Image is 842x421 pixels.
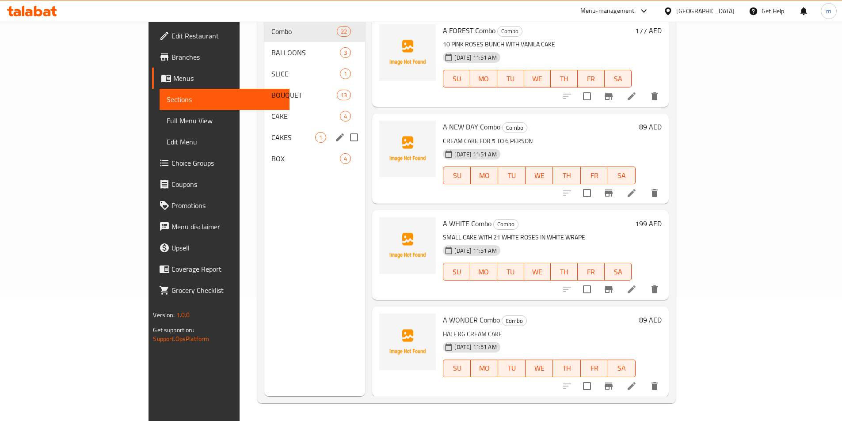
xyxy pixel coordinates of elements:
[264,106,366,127] div: CAKE4
[171,158,282,168] span: Choice Groups
[171,264,282,274] span: Coverage Report
[152,152,289,174] a: Choice Groups
[502,362,522,375] span: TU
[584,362,605,375] span: FR
[494,219,518,229] span: Combo
[447,362,467,375] span: SU
[337,27,351,36] span: 22
[264,17,366,173] nav: Menu sections
[524,263,551,281] button: WE
[626,91,637,102] a: Edit menu item
[160,89,289,110] a: Sections
[171,243,282,253] span: Upsell
[443,217,491,230] span: A WHITE Combo
[337,90,351,100] div: items
[451,343,500,351] span: [DATE] 11:51 AM
[443,136,635,147] p: CREAM CAKE FOR 5 TO 6 PERSON
[152,46,289,68] a: Branches
[608,360,636,377] button: SA
[171,30,282,41] span: Edit Restaurant
[152,174,289,195] a: Coupons
[271,111,340,121] div: CAKE
[578,87,596,106] span: Select to update
[447,265,467,278] span: SU
[598,279,619,300] button: Branch-specific-item
[524,70,551,87] button: WE
[626,284,637,295] a: Edit menu item
[605,263,632,281] button: SA
[340,153,351,164] div: items
[497,26,522,37] div: Combo
[264,42,366,63] div: BALLOONS3
[152,195,289,216] a: Promotions
[152,258,289,280] a: Coverage Report
[152,280,289,301] a: Grocery Checklist
[271,153,340,164] span: BOX
[580,6,635,16] div: Menu-management
[271,26,337,37] div: Combo
[501,72,521,85] span: TU
[578,263,605,281] button: FR
[502,122,527,133] div: Combo
[556,169,577,182] span: TH
[171,285,282,296] span: Grocery Checklist
[608,72,628,85] span: SA
[160,110,289,131] a: Full Menu View
[271,132,316,143] span: CAKES
[551,263,578,281] button: TH
[443,232,631,243] p: SMALL CAKE WITH 21 WHITE ROSES IN WHITE WRAPE
[167,115,282,126] span: Full Menu View
[644,279,665,300] button: delete
[271,90,337,100] span: BOUQUET
[578,184,596,202] span: Select to update
[502,315,527,326] div: Combo
[451,150,500,159] span: [DATE] 11:51 AM
[443,24,495,37] span: A FOREST Combo
[340,111,351,121] div: items
[340,112,351,121] span: 4
[498,360,526,377] button: TU
[502,316,526,326] span: Combo
[340,49,351,57] span: 3
[474,169,495,182] span: MO
[451,53,500,62] span: [DATE] 11:51 AM
[160,131,289,152] a: Edit Menu
[176,309,190,321] span: 1.0.0
[152,216,289,237] a: Menu disclaimer
[528,72,548,85] span: WE
[171,200,282,211] span: Promotions
[379,24,436,81] img: A FOREST Combo
[153,324,194,336] span: Get support on:
[447,72,467,85] span: SU
[379,314,436,370] img: A WONDER Combo
[529,362,549,375] span: WE
[340,70,351,78] span: 1
[264,148,366,169] div: BOX4
[578,280,596,299] span: Select to update
[379,217,436,274] img: A WHITE Combo
[171,52,282,62] span: Branches
[316,133,326,142] span: 1
[264,21,366,42] div: Combo22
[644,86,665,107] button: delete
[608,265,628,278] span: SA
[451,247,500,255] span: [DATE] 11:51 AM
[605,70,632,87] button: SA
[474,362,495,375] span: MO
[612,169,632,182] span: SA
[676,6,735,16] div: [GEOGRAPHIC_DATA]
[644,375,665,397] button: delete
[340,47,351,58] div: items
[315,132,326,143] div: items
[470,263,497,281] button: MO
[337,26,351,37] div: items
[581,265,601,278] span: FR
[171,221,282,232] span: Menu disclaimer
[578,70,605,87] button: FR
[471,360,498,377] button: MO
[598,182,619,204] button: Branch-specific-item
[152,25,289,46] a: Edit Restaurant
